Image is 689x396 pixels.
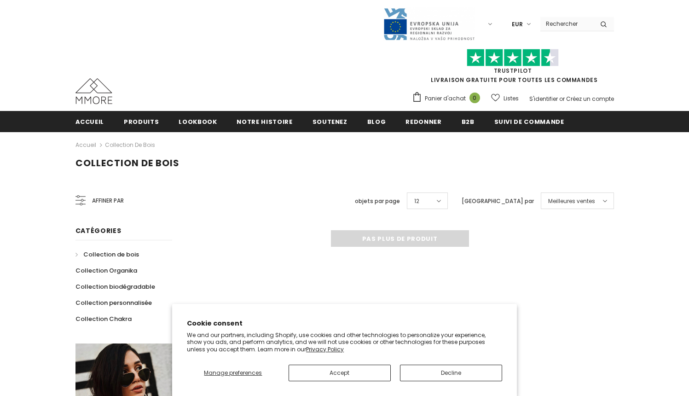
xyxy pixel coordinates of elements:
[313,117,347,126] span: soutenez
[548,197,595,206] span: Meilleures ventes
[179,117,217,126] span: Lookbook
[313,111,347,132] a: soutenez
[414,197,419,206] span: 12
[367,111,386,132] a: Blog
[124,111,159,132] a: Produits
[75,157,179,169] span: Collection de bois
[512,20,523,29] span: EUR
[383,20,475,28] a: Javni Razpis
[92,196,124,206] span: Affiner par
[75,298,152,307] span: Collection personnalisée
[400,365,502,381] button: Decline
[469,93,480,103] span: 0
[462,197,534,206] label: [GEOGRAPHIC_DATA] par
[75,226,122,235] span: Catégories
[412,53,614,84] span: LIVRAISON GRATUITE POUR TOUTES LES COMMANDES
[566,95,614,103] a: Créez un compte
[237,111,292,132] a: Notre histoire
[462,111,475,132] a: B2B
[75,282,155,291] span: Collection biodégradable
[367,117,386,126] span: Blog
[467,49,559,67] img: Faites confiance aux étoiles pilotes
[306,345,344,353] a: Privacy Policy
[494,111,564,132] a: Suivi de commande
[187,332,502,353] p: We and our partners, including Shopify, use cookies and other technologies to personalize your ex...
[540,17,593,30] input: Search Site
[105,141,155,149] a: Collection de bois
[75,246,139,262] a: Collection de bois
[75,314,132,323] span: Collection Chakra
[83,250,139,259] span: Collection de bois
[355,197,400,206] label: objets par page
[179,111,217,132] a: Lookbook
[529,95,558,103] a: S'identifier
[425,94,466,103] span: Panier d'achat
[75,295,152,311] a: Collection personnalisée
[559,95,565,103] span: or
[75,117,104,126] span: Accueil
[383,7,475,41] img: Javni Razpis
[75,140,96,151] a: Accueil
[124,117,159,126] span: Produits
[75,78,112,104] img: Cas MMORE
[405,111,441,132] a: Redonner
[187,319,502,328] h2: Cookie consent
[412,92,485,105] a: Panier d'achat 0
[494,117,564,126] span: Suivi de commande
[75,279,155,295] a: Collection biodégradable
[462,117,475,126] span: B2B
[237,117,292,126] span: Notre histoire
[504,94,519,103] span: Listes
[75,111,104,132] a: Accueil
[75,311,132,327] a: Collection Chakra
[75,262,137,279] a: Collection Organika
[494,67,532,75] a: TrustPilot
[405,117,441,126] span: Redonner
[289,365,391,381] button: Accept
[75,266,137,275] span: Collection Organika
[204,369,262,377] span: Manage preferences
[491,90,519,106] a: Listes
[187,365,279,381] button: Manage preferences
